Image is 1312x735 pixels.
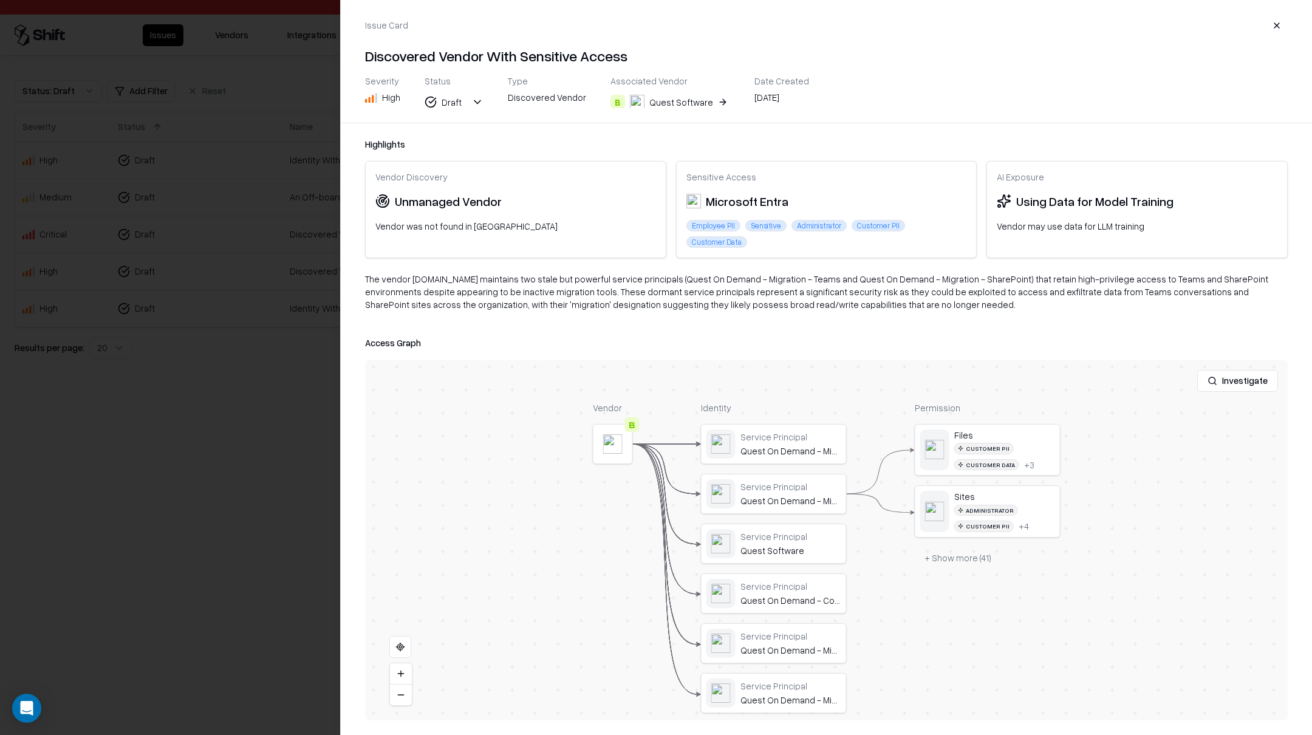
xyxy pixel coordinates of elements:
[686,171,967,182] div: Sensitive Access
[686,220,740,231] div: Employee PII
[852,220,905,231] div: Customer PII
[745,220,787,231] div: Sensitive
[740,595,841,606] div: Quest On Demand - Core - Basic
[508,91,586,108] div: Discovered Vendor
[740,680,841,691] div: Service Principal
[375,171,656,182] div: Vendor Discovery
[686,192,788,210] div: Microsoft Entra
[997,171,1277,182] div: AI Exposure
[1197,370,1278,392] button: Investigate
[791,220,847,231] div: Administrator
[425,75,483,86] div: Status
[954,443,1014,454] div: Customer PII
[740,531,841,542] div: Service Principal
[610,95,625,109] div: B
[1019,521,1029,532] div: + 4
[954,491,1055,502] div: Sites
[382,91,400,104] div: High
[365,138,1288,151] div: Highlights
[686,194,701,208] img: Microsoft Entra
[610,91,730,113] button: BQuest Software
[365,46,1288,66] h4: Discovered Vendor With Sensitive Access
[1019,521,1029,532] button: +4
[740,581,841,592] div: Service Principal
[954,429,1055,440] div: Files
[754,91,809,108] div: [DATE]
[610,75,730,86] div: Associated Vendor
[740,495,841,506] div: Quest On Demand - Migration - SharePoint
[365,273,1288,321] div: The vendor [DOMAIN_NAME] maintains two stale but powerful service principals (Quest On Demand - M...
[686,236,747,248] div: Customer Data
[442,96,462,109] div: Draft
[1016,192,1174,210] div: Using Data for Model Training
[375,220,656,233] div: Vendor was not found in [GEOGRAPHIC_DATA]
[954,521,1014,532] div: Customer PII
[649,96,713,109] div: Quest Software
[915,547,1001,569] button: + Show more (41)
[365,336,1288,350] div: Access Graph
[740,445,841,456] div: Quest On Demand - Migration - Teams
[740,545,841,556] div: Quest Software
[997,220,1277,233] div: Vendor may use data for LLM training
[701,402,847,414] div: Identity
[740,631,841,641] div: Service Principal
[740,481,841,492] div: Service Principal
[754,75,809,86] div: Date Created
[740,694,841,705] div: Quest On Demand - Migration - Mailbox Migration
[365,19,408,32] div: Issue Card
[740,431,841,442] div: Service Principal
[508,75,586,86] div: Type
[630,95,644,109] img: Quest Software
[954,459,1019,471] div: Customer Data
[954,505,1018,516] div: Administrator
[740,644,841,655] div: Quest On Demand - Migration - Basic
[1024,459,1034,470] button: +3
[915,402,1061,414] div: Permission
[625,417,640,432] div: B
[365,75,400,86] div: Severity
[1024,459,1034,470] div: + 3
[593,402,633,414] div: Vendor
[395,192,502,210] div: Unmanaged Vendor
